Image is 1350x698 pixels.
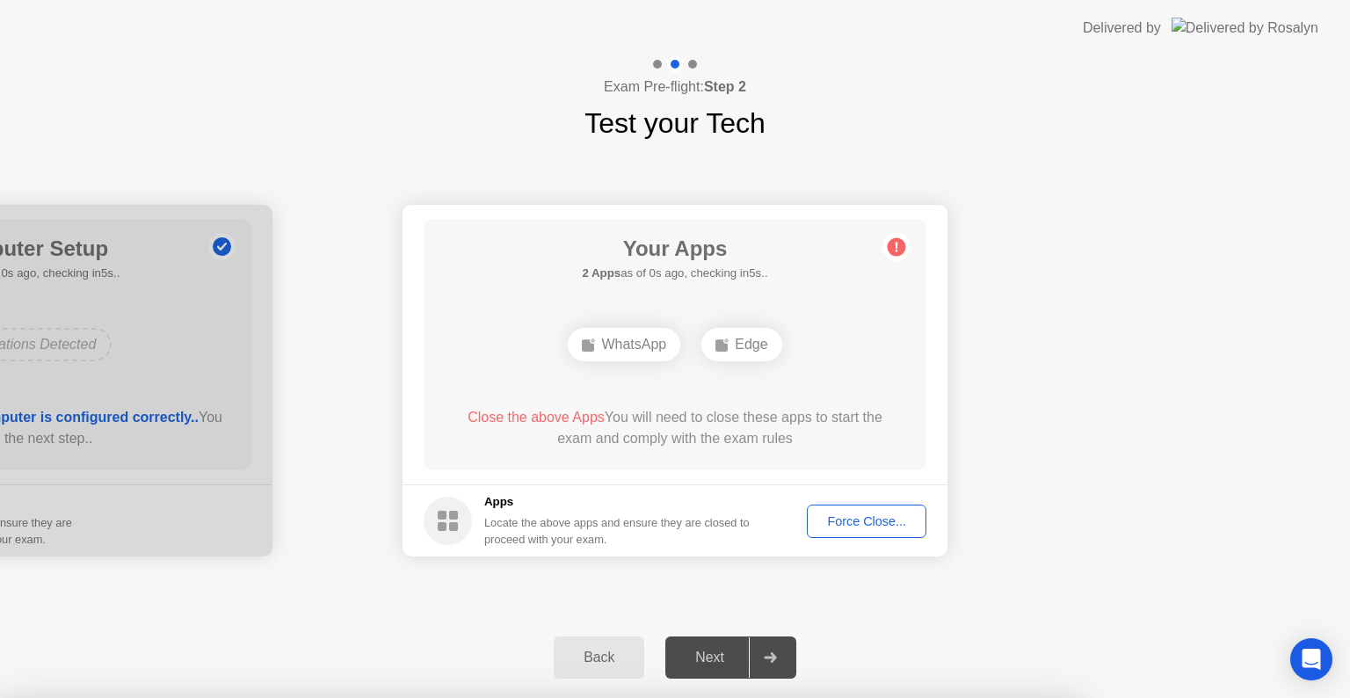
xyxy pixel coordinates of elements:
[671,650,749,665] div: Next
[604,76,746,98] h4: Exam Pre-flight:
[582,265,767,282] h5: as of 0s ago, checking in5s..
[701,328,781,361] div: Edge
[468,410,605,425] span: Close the above Apps
[582,233,767,265] h1: Your Apps
[568,328,680,361] div: WhatsApp
[1172,18,1318,38] img: Delivered by Rosalyn
[582,266,621,280] b: 2 Apps
[484,493,751,511] h5: Apps
[559,650,639,665] div: Back
[449,407,902,449] div: You will need to close these apps to start the exam and comply with the exam rules
[1290,638,1332,680] div: Open Intercom Messenger
[813,514,920,528] div: Force Close...
[584,102,766,144] h1: Test your Tech
[1083,18,1161,39] div: Delivered by
[704,79,746,94] b: Step 2
[484,514,751,548] div: Locate the above apps and ensure they are closed to proceed with your exam.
